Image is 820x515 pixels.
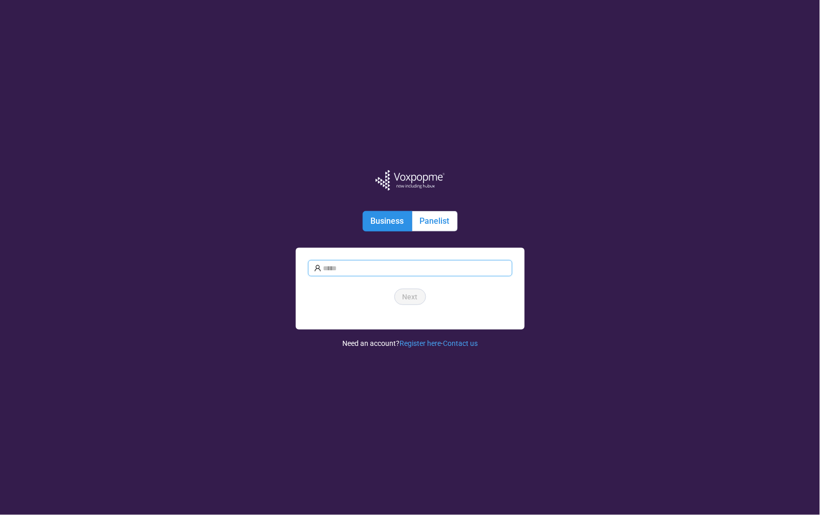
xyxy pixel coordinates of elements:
button: Next [394,289,426,305]
div: Need an account? · [342,330,478,349]
span: user [314,265,321,272]
span: Next [403,291,418,302]
a: Register here [400,339,441,347]
span: Panelist [420,216,450,226]
a: Contact us [443,339,478,347]
span: Business [371,216,404,226]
